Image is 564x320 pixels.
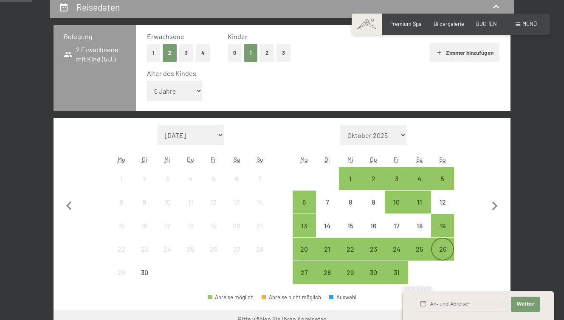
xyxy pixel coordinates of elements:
[156,238,179,261] div: Anreise nicht möglich
[118,156,125,163] abbr: Montag
[248,191,271,213] div: Sun Sep 14 2025
[431,167,454,190] div: Sun Oct 05 2025
[339,167,362,190] div: Wed Oct 01 2025
[134,269,155,290] div: 30
[339,238,362,261] div: Wed Oct 22 2025
[362,238,385,261] div: Anreise möglich
[362,238,385,261] div: Thu Oct 23 2025
[110,191,133,213] div: Mon Sep 08 2025
[164,156,170,163] abbr: Mittwoch
[293,261,316,284] div: Anreise möglich
[180,175,201,196] div: 4
[134,175,155,196] div: 2
[110,214,133,237] div: Mon Sep 15 2025
[134,199,155,220] div: 9
[385,214,408,237] div: Anreise nicht möglich
[248,191,271,213] div: Anreise nicht möglich
[196,44,210,62] button: 4
[385,191,408,213] div: Anreise möglich
[202,214,225,237] div: Anreise nicht möglich
[339,261,362,284] div: Wed Oct 29 2025
[202,238,225,261] div: Anreise nicht möglich
[339,214,362,237] div: Anreise nicht möglich
[157,246,178,267] div: 24
[300,156,308,163] abbr: Montag
[370,156,377,163] abbr: Donnerstag
[431,167,454,190] div: Anreise möglich
[432,175,453,196] div: 5
[110,214,133,237] div: Anreise nicht möglich
[249,246,270,267] div: 28
[408,167,431,190] div: Anreise möglich
[202,214,225,237] div: Fri Sep 19 2025
[134,222,155,244] div: 16
[133,238,156,261] div: Tue Sep 23 2025
[431,191,454,213] div: Anreise nicht möglich
[76,2,120,12] h2: Reisedaten
[157,175,178,196] div: 3
[257,156,263,163] abbr: Sonntag
[363,269,384,290] div: 30
[432,246,453,267] div: 26
[324,156,330,163] abbr: Dienstag
[225,167,248,190] div: Sat Sep 06 2025
[179,238,202,261] div: Thu Sep 25 2025
[110,167,133,190] div: Mon Sep 01 2025
[293,214,316,237] div: Anreise möglich
[179,214,202,237] div: Thu Sep 18 2025
[340,246,361,267] div: 22
[408,167,431,190] div: Sat Oct 04 2025
[340,199,361,220] div: 8
[431,238,454,261] div: Sun Oct 26 2025
[110,167,133,190] div: Anreise nicht möglich
[431,238,454,261] div: Anreise möglich
[409,175,430,196] div: 4
[179,191,202,213] div: Thu Sep 11 2025
[110,238,133,261] div: Anreise nicht möglich
[156,191,179,213] div: Anreise nicht möglich
[431,191,454,213] div: Sun Oct 12 2025
[409,222,430,244] div: 18
[111,269,132,290] div: 29
[339,191,362,213] div: Anreise nicht möglich
[260,44,274,62] button: 2
[179,167,202,190] div: Anreise nicht möglich
[248,214,271,237] div: Anreise nicht möglich
[317,246,338,267] div: 21
[179,191,202,213] div: Anreise nicht möglich
[293,238,316,261] div: Anreise möglich
[432,222,453,244] div: 19
[476,20,497,27] a: BUCHEN
[228,44,242,62] button: 0
[225,214,248,237] div: Anreise nicht möglich
[111,175,132,196] div: 1
[60,125,78,284] button: Vorheriger Monat
[249,222,270,244] div: 21
[203,199,224,220] div: 12
[362,214,385,237] div: Thu Oct 16 2025
[248,167,271,190] div: Sun Sep 07 2025
[133,261,156,284] div: Anreise nicht möglich
[180,199,201,220] div: 11
[133,191,156,213] div: Anreise nicht möglich
[276,44,290,62] button: 3
[363,246,384,267] div: 23
[133,238,156,261] div: Anreise nicht möglich
[147,44,160,62] button: 1
[409,199,430,220] div: 11
[385,238,408,261] div: Fri Oct 24 2025
[389,20,422,27] span: Premium Spa
[403,286,432,291] span: Schnellanfrage
[293,199,315,220] div: 6
[110,261,133,284] div: Mon Sep 29 2025
[202,167,225,190] div: Fri Sep 05 2025
[329,295,356,300] div: Auswahl
[225,191,248,213] div: Sat Sep 13 2025
[316,261,339,284] div: Anreise möglich
[408,191,431,213] div: Anreise möglich
[202,238,225,261] div: Fri Sep 26 2025
[208,295,254,300] div: Anreise möglich
[386,269,407,290] div: 31
[228,32,248,40] span: Kinder
[409,246,430,267] div: 25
